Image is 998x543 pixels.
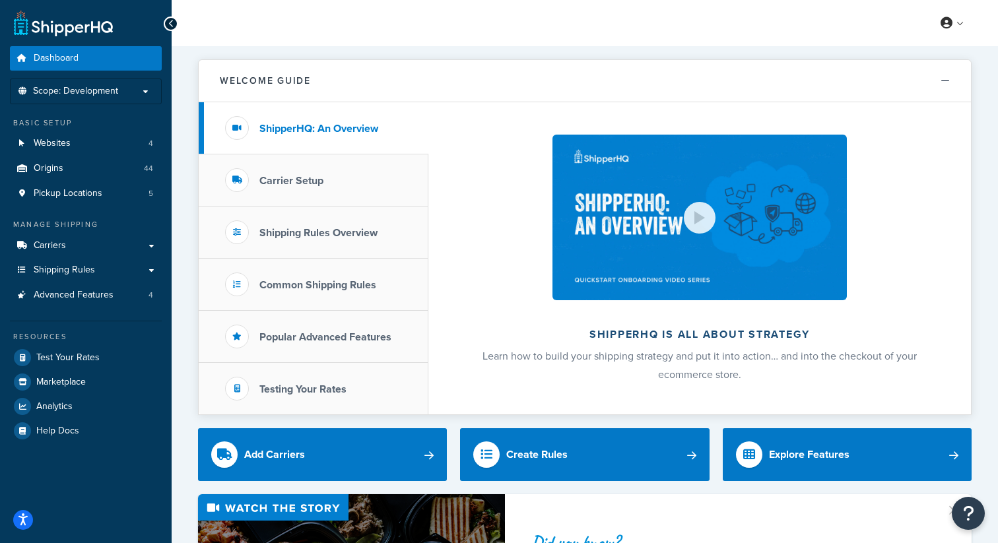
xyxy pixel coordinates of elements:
h3: Popular Advanced Features [259,331,391,343]
span: 4 [149,138,153,149]
a: Test Your Rates [10,346,162,369]
a: Websites4 [10,131,162,156]
h3: Common Shipping Rules [259,279,376,291]
a: Add Carriers [198,428,447,481]
div: Create Rules [506,445,568,464]
div: Manage Shipping [10,219,162,230]
h3: Shipping Rules Overview [259,227,378,239]
span: Carriers [34,240,66,251]
a: Pickup Locations5 [10,181,162,206]
li: Advanced Features [10,283,162,307]
h3: Testing Your Rates [259,383,347,395]
li: Pickup Locations [10,181,162,206]
a: Create Rules [460,428,709,481]
button: Welcome Guide [199,60,971,102]
span: Scope: Development [33,86,118,97]
span: 4 [149,290,153,301]
span: Origins [34,163,63,174]
span: Help Docs [36,426,79,437]
span: Learn how to build your shipping strategy and put it into action… and into the checkout of your e... [482,348,917,382]
button: Open Resource Center [952,497,985,530]
a: Origins44 [10,156,162,181]
span: Marketplace [36,377,86,388]
div: Add Carriers [244,445,305,464]
h3: ShipperHQ: An Overview [259,123,378,135]
span: Test Your Rates [36,352,100,364]
h2: ShipperHQ is all about strategy [463,329,936,340]
div: Basic Setup [10,117,162,129]
a: Analytics [10,395,162,418]
img: ShipperHQ is all about strategy [552,135,847,300]
li: Websites [10,131,162,156]
a: Explore Features [723,428,972,481]
span: Advanced Features [34,290,114,301]
span: 44 [144,163,153,174]
div: Explore Features [769,445,849,464]
h2: Welcome Guide [220,76,311,86]
span: 5 [149,188,153,199]
a: Marketplace [10,370,162,394]
span: Dashboard [34,53,79,64]
a: Help Docs [10,419,162,443]
span: Websites [34,138,71,149]
a: Shipping Rules [10,258,162,282]
span: Pickup Locations [34,188,102,199]
a: Advanced Features4 [10,283,162,307]
a: Carriers [10,234,162,258]
a: Dashboard [10,46,162,71]
span: Analytics [36,401,73,412]
h3: Carrier Setup [259,175,323,187]
span: Shipping Rules [34,265,95,276]
div: Resources [10,331,162,342]
li: Origins [10,156,162,181]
